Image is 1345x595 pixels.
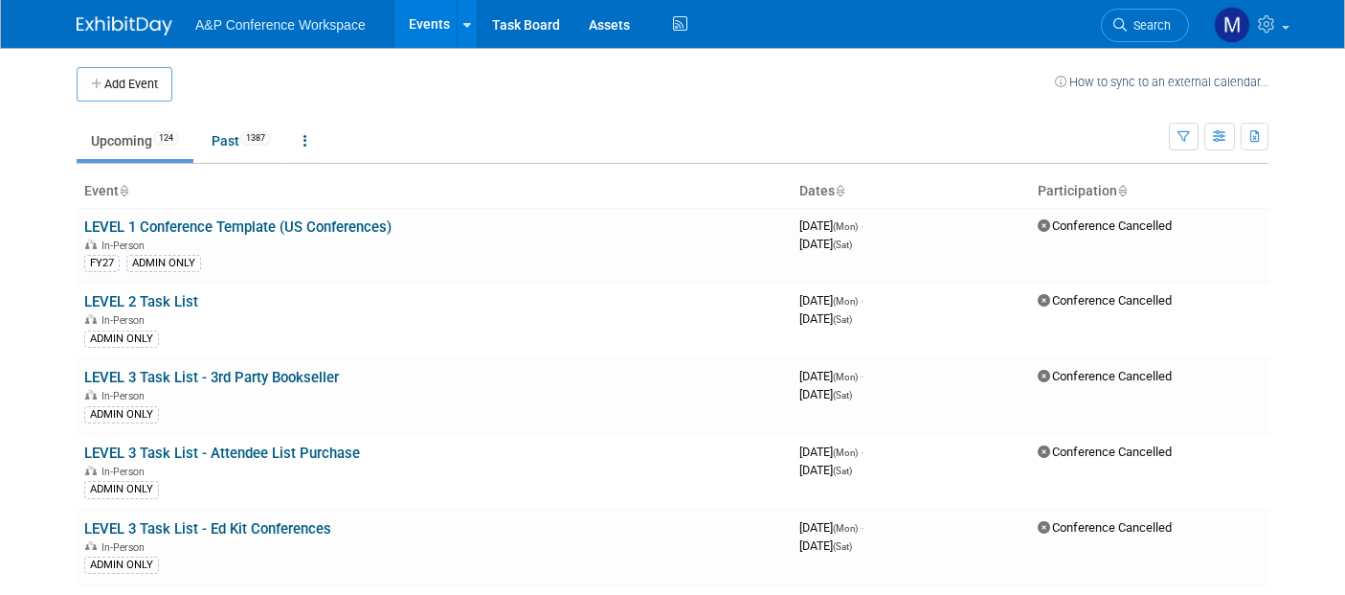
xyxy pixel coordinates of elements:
[1101,9,1189,42] a: Search
[77,16,172,35] img: ExhibitDay
[195,17,366,33] span: A&P Conference Workspace
[119,183,128,198] a: Sort by Event Name
[833,390,852,400] span: (Sat)
[84,481,159,498] div: ADMIN ONLY
[84,520,331,538] a: LEVEL 3 Task List - Ed Kit Conferences
[85,390,97,400] img: In-Person Event
[84,331,159,348] div: ADMIN ONLY
[799,293,863,308] span: [DATE]
[1038,369,1172,383] span: Conference Cancelled
[1030,175,1268,208] th: Participation
[799,237,852,251] span: [DATE]
[101,314,150,327] span: In-Person
[77,67,172,102] button: Add Event
[799,463,852,477] span: [DATE]
[861,218,863,233] span: -
[85,240,97,249] img: In-Person Event
[1117,183,1127,198] a: Sort by Participation Type
[85,541,97,551] img: In-Person Event
[833,541,852,552] span: (Sat)
[1038,218,1172,233] span: Conference Cancelled
[84,445,360,462] a: LEVEL 3 Task List - Attendee List Purchase
[833,221,858,232] span: (Mon)
[861,369,863,383] span: -
[799,387,852,401] span: [DATE]
[84,369,339,386] a: LEVEL 3 Task List - 3rd Party Bookseller
[833,466,852,476] span: (Sat)
[833,296,858,307] span: (Mon)
[85,314,97,324] img: In-Person Event
[101,541,150,554] span: In-Person
[84,218,392,236] a: LEVEL 1 Conference Template (US Conferences)
[833,523,858,534] span: (Mon)
[861,520,863,535] span: -
[84,255,120,272] div: FY27
[833,447,858,458] span: (Mon)
[792,175,1030,208] th: Dates
[1055,75,1268,89] a: How to sync to an external calendar...
[799,369,863,383] span: [DATE]
[833,372,858,382] span: (Mon)
[799,311,852,326] span: [DATE]
[799,218,863,233] span: [DATE]
[1127,18,1171,33] span: Search
[85,466,97,475] img: In-Person Event
[240,131,271,146] span: 1387
[1038,520,1172,535] span: Conference Cancelled
[101,390,150,402] span: In-Person
[84,293,198,310] a: LEVEL 2 Task List
[799,520,863,535] span: [DATE]
[833,314,852,325] span: (Sat)
[861,445,863,459] span: -
[126,255,201,272] div: ADMIN ONLY
[153,131,179,146] span: 124
[833,240,852,250] span: (Sat)
[84,406,159,423] div: ADMIN ONLY
[835,183,844,198] a: Sort by Start Date
[101,240,150,252] span: In-Person
[1214,7,1250,43] img: Michelle Kelly
[799,445,863,459] span: [DATE]
[799,538,852,553] span: [DATE]
[861,293,863,308] span: -
[1038,445,1172,459] span: Conference Cancelled
[77,123,193,159] a: Upcoming124
[84,557,159,574] div: ADMIN ONLY
[197,123,285,159] a: Past1387
[77,175,792,208] th: Event
[101,466,150,478] span: In-Person
[1038,293,1172,308] span: Conference Cancelled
